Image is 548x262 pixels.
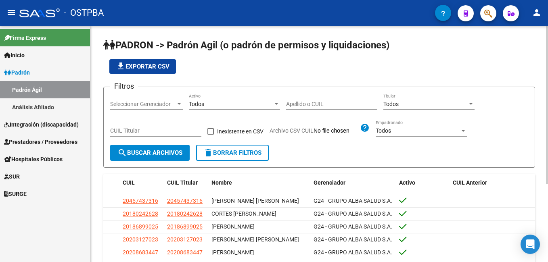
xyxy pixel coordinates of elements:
[123,179,135,186] span: CUIL
[117,148,127,158] mat-icon: search
[314,223,392,230] span: G24 - GRUPO ALBA SALUD S.A.
[314,179,345,186] span: Gerenciador
[314,236,392,243] span: G24 - GRUPO ALBA SALUD S.A.
[314,249,392,256] span: G24 - GRUPO ALBA SALUD S.A.
[123,210,158,217] span: 20180242628
[314,127,360,135] input: Archivo CSV CUIL
[453,179,487,186] span: CUIL Anterior
[6,8,16,17] mat-icon: menu
[211,198,299,204] span: [PERSON_NAME] [PERSON_NAME]
[109,59,176,74] button: Exportar CSV
[399,179,415,186] span: Activo
[521,235,540,254] div: Open Intercom Messenger
[4,189,27,198] span: SURGE
[376,127,391,134] span: Todos
[117,149,182,156] span: Buscar Archivos
[211,210,276,217] span: CORTES [PERSON_NAME]
[167,210,203,217] span: 20180242628
[211,236,299,243] span: [PERSON_NAME] [PERSON_NAME]
[110,101,176,108] span: Seleccionar Gerenciador
[211,179,232,186] span: Nombre
[4,172,20,181] span: SUR
[64,4,104,22] span: - OSTPBA
[310,174,396,191] datatable-header-cell: Gerenciador
[217,127,264,136] span: Inexistente en CSV
[208,174,310,191] datatable-header-cell: Nombre
[123,236,158,243] span: 20203127023
[314,198,392,204] span: G24 - GRUPO ALBA SALUD S.A.
[164,174,208,191] datatable-header-cell: CUIL Titular
[203,149,261,156] span: Borrar Filtros
[203,148,213,158] mat-icon: delete
[189,101,204,107] span: Todos
[110,81,138,92] h3: Filtros
[116,61,125,71] mat-icon: file_download
[396,174,450,191] datatable-header-cell: Activo
[4,33,46,42] span: Firma Express
[167,198,203,204] span: 20457437316
[110,145,190,161] button: Buscar Archivos
[211,223,255,230] span: [PERSON_NAME]
[314,210,392,217] span: G24 - GRUPO ALBA SALUD S.A.
[383,101,399,107] span: Todos
[360,123,370,133] mat-icon: help
[211,249,255,256] span: [PERSON_NAME]
[167,236,203,243] span: 20203127023
[167,179,198,186] span: CUIL Titular
[4,137,77,146] span: Prestadores / Proveedores
[450,174,535,191] datatable-header-cell: CUIL Anterior
[532,8,542,17] mat-icon: person
[4,120,79,129] span: Integración (discapacidad)
[270,127,314,134] span: Archivo CSV CUIL
[103,40,389,51] span: PADRON -> Padrón Agil (o padrón de permisos y liquidaciones)
[196,145,269,161] button: Borrar Filtros
[4,155,63,164] span: Hospitales Públicos
[167,223,203,230] span: 20186899025
[116,63,169,70] span: Exportar CSV
[119,174,164,191] datatable-header-cell: CUIL
[123,249,158,256] span: 20208683447
[167,249,203,256] span: 20208683447
[123,198,158,204] span: 20457437316
[4,51,25,60] span: Inicio
[4,68,30,77] span: Padrón
[123,223,158,230] span: 20186899025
